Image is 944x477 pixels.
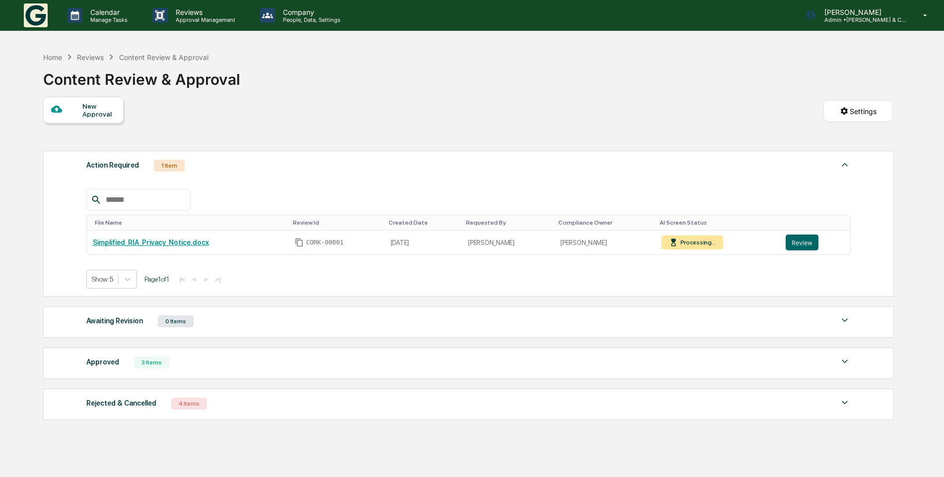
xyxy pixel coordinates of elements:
p: [PERSON_NAME] [816,8,909,16]
div: New Approval [82,102,116,118]
a: Review [786,235,844,250]
span: Copy Id [295,238,304,247]
button: Review [786,235,818,250]
div: Home [43,53,62,61]
img: logo [24,3,48,27]
img: caret [839,159,851,171]
div: Content Review & Approval [119,53,208,61]
div: 3 Items [134,357,169,368]
div: Toggle SortBy [466,219,550,226]
a: Simplified_RIA_Privacy_Notice.docx [93,238,209,246]
div: Action Required [86,159,139,172]
p: Company [275,8,345,16]
button: Settings [823,100,893,122]
td: [PERSON_NAME] [462,231,554,255]
div: Toggle SortBy [95,219,285,226]
div: Rejected & Cancelled [86,397,156,410]
div: 1 Item [154,160,185,172]
div: Content Review & Approval [43,62,240,88]
div: Approved [86,356,119,368]
div: Toggle SortBy [389,219,458,226]
div: Reviews [77,53,104,61]
p: Reviews [168,8,240,16]
div: 0 Items [158,315,194,327]
span: Page 1 of 1 [144,275,169,283]
p: Manage Tasks [82,16,133,23]
button: > [201,275,211,284]
div: 4 Items [171,398,207,410]
img: caret [839,314,851,326]
div: Toggle SortBy [558,219,652,226]
td: [PERSON_NAME] [554,231,656,255]
img: caret [839,397,851,409]
button: < [190,275,200,284]
img: caret [839,356,851,367]
button: |< [177,275,188,284]
p: People, Data, Settings [275,16,345,23]
td: [DATE] [385,231,462,255]
div: Processing... [678,239,716,246]
div: Awaiting Revision [86,314,143,327]
button: >| [212,275,223,284]
p: Admin • [PERSON_NAME] & Company, Inc. [816,16,909,23]
div: Toggle SortBy [293,219,380,226]
iframe: Open customer support [912,444,939,471]
p: Approval Management [168,16,240,23]
div: Toggle SortBy [788,219,846,226]
p: Calendar [82,8,133,16]
div: Toggle SortBy [660,219,776,226]
span: CORK-00001 [306,238,343,246]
